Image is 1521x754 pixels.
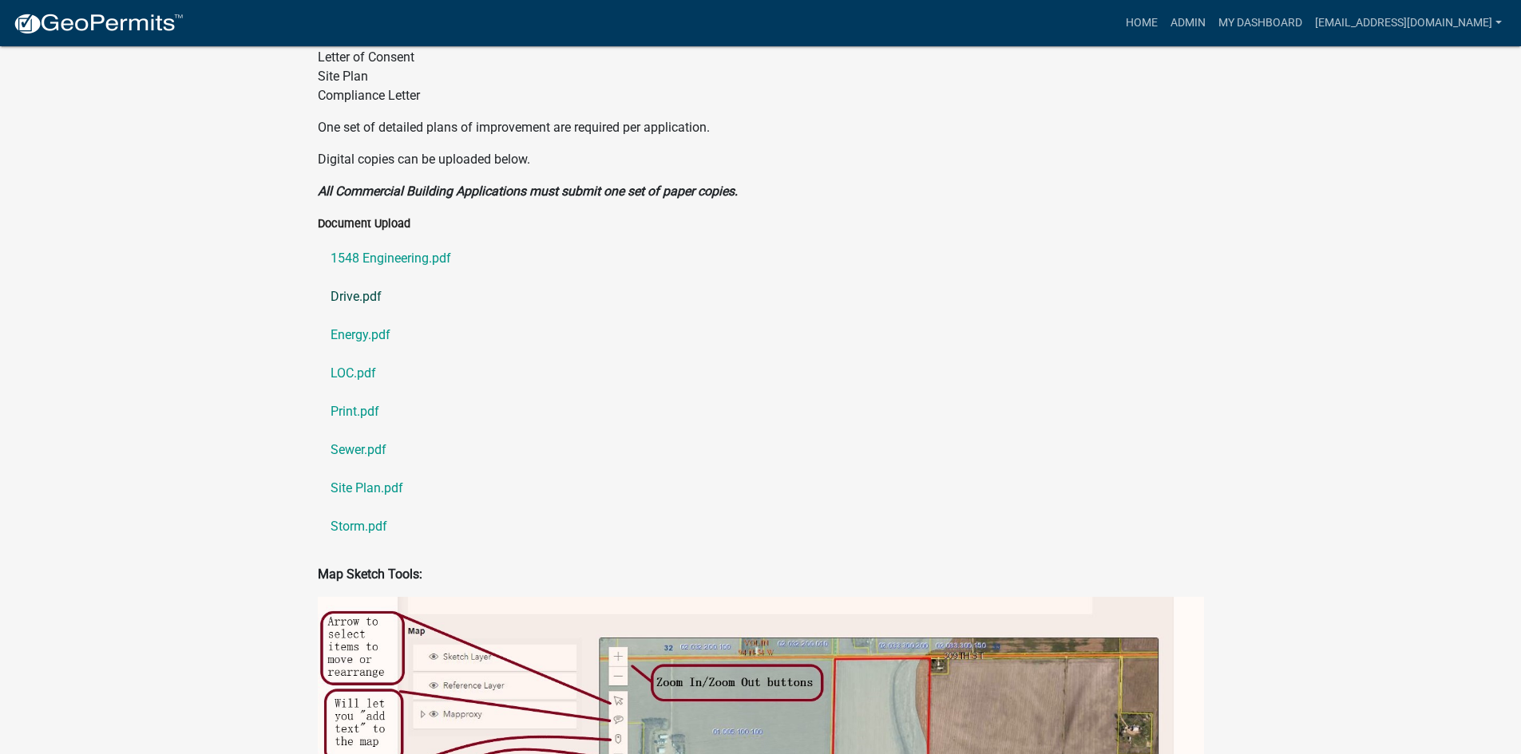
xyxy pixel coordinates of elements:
[318,354,1204,393] a: LOC.pdf
[318,150,1204,169] p: Digital copies can be uploaded below.
[318,278,1204,316] a: Drive.pdf
[318,469,1204,507] a: Site Plan.pdf
[318,118,1204,137] p: One set of detailed plans of improvement are required per application.
[318,393,1204,431] a: Print.pdf
[1309,8,1508,38] a: [EMAIL_ADDRESS][DOMAIN_NAME]
[318,507,1204,546] a: Storm.pdf
[318,239,1204,278] a: 1548 Engineering.pdf
[318,184,738,199] strong: All Commercial Building Applications must submit one set of paper copies.
[1119,8,1164,38] a: Home
[318,219,410,230] label: Document Upload
[318,431,1204,469] a: Sewer.pdf
[318,316,1204,354] a: Energy.pdf
[1164,8,1212,38] a: Admin
[1212,8,1309,38] a: My Dashboard
[318,566,422,582] strong: Map Sketch Tools:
